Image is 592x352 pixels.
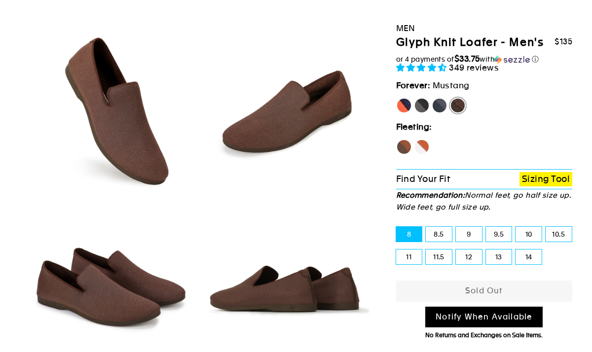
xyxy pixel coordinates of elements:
img: Sezzle [494,55,530,64]
span: Find Your Fit [396,174,450,184]
p: Normal feet, go half size up. Wide feet, go full size up. [396,189,573,213]
h1: Glyph Knit Loafer - Men's [396,35,544,50]
span: Sold Out [465,286,503,295]
div: or 4 payments of with [396,54,573,64]
div: Men [396,22,573,35]
a: Sizing Tool [519,172,572,186]
label: 8.5 [426,227,452,242]
span: 4.71 stars [396,63,449,72]
label: 10 [516,227,542,242]
strong: Forever: [396,80,431,90]
span: 349 reviews [449,63,499,72]
a: Notify When Available [425,307,543,328]
label: Panther [414,98,430,113]
span: $33.75 [454,54,480,64]
label: Fox [414,139,430,155]
label: 8 [396,227,422,242]
strong: Recommendation: [396,191,465,199]
label: 14 [516,249,542,264]
span: No Returns and Exchanges on Sale Items. [425,332,543,339]
label: Mustang [450,98,466,113]
label: 11.5 [426,249,452,264]
img: Mustang [201,26,370,194]
div: or 4 payments of$33.75withSezzle Click to learn more about Sezzle [396,54,573,64]
span: $135 [555,37,572,46]
strong: Fleeting: [396,122,432,132]
img: Mustang [24,26,192,194]
span: Mustang [433,80,470,90]
label: Hawk [396,139,412,155]
label: 12 [456,249,482,264]
label: 11 [396,249,422,264]
button: Sold Out [396,281,573,302]
label: 9 [456,227,482,242]
label: 13 [486,249,512,264]
label: [PERSON_NAME] [396,98,412,113]
label: 10.5 [546,227,572,242]
label: 9.5 [486,227,512,242]
label: Rhino [432,98,447,113]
